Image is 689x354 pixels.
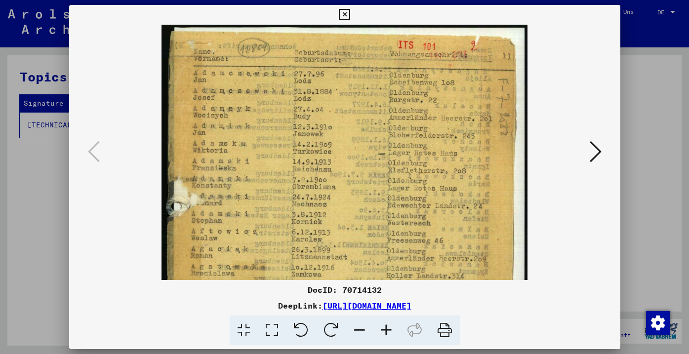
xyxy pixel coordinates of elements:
[646,311,670,335] img: Zustimmung ändern
[323,301,411,311] a: [URL][DOMAIN_NAME]
[69,284,620,296] div: DocID: 70714132
[69,300,620,312] div: DeepLink:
